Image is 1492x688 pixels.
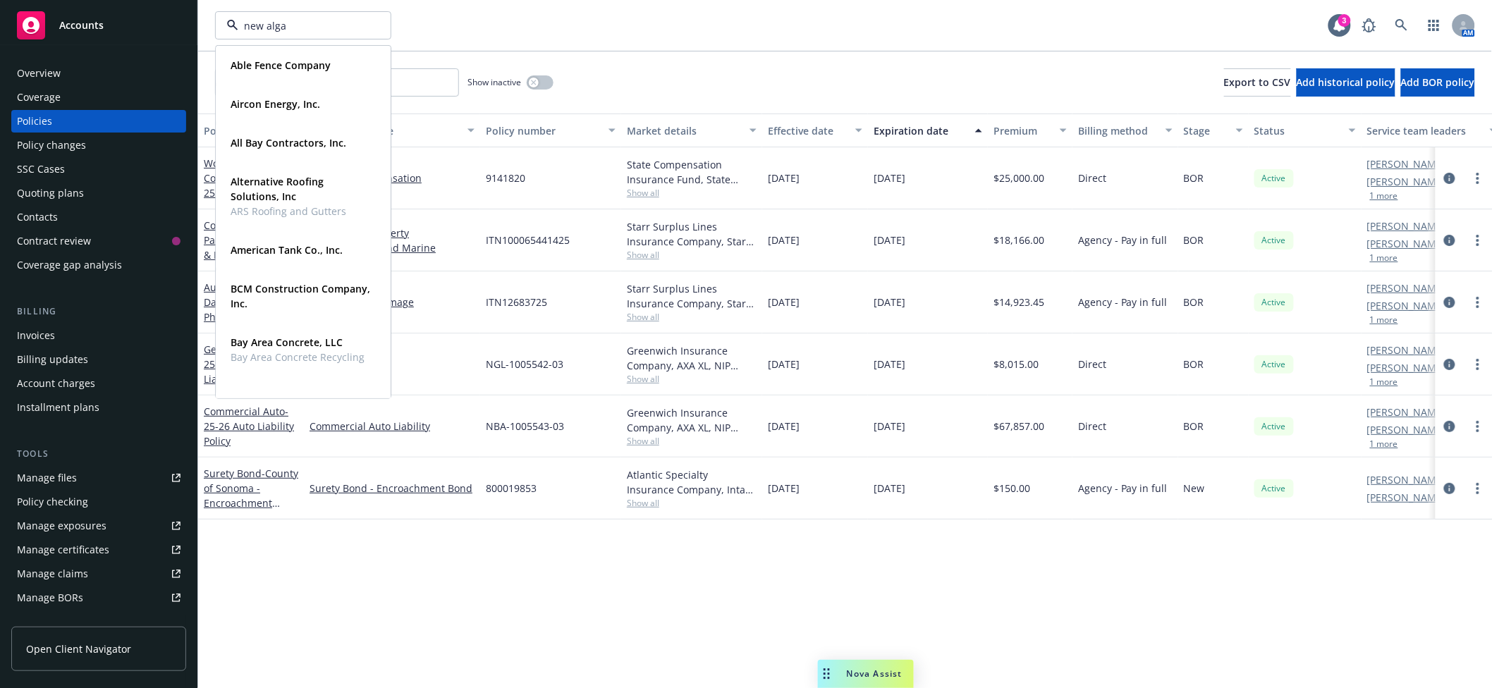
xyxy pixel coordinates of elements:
a: Summary of insurance [11,610,186,633]
span: [DATE] [768,171,800,185]
a: circleInformation [1441,232,1458,249]
span: Show all [627,497,757,509]
a: Commercial Property [310,226,475,240]
a: more [1469,294,1486,311]
a: Invoices [11,324,186,347]
span: Direct [1078,171,1106,185]
button: Policy number [480,113,621,147]
a: Commercial Package [204,219,296,262]
a: Contacts [11,206,186,228]
div: Expiration date [874,123,967,138]
div: SSC Cases [17,158,65,180]
span: [DATE] [768,357,800,371]
a: more [1469,170,1486,187]
span: $18,166.00 [993,233,1044,247]
span: [DATE] [768,419,800,434]
button: Nova Assist [818,660,914,688]
span: Active [1260,358,1288,371]
a: Manage certificates [11,539,186,561]
div: Policy checking [17,491,88,513]
span: [DATE] [874,419,905,434]
span: Show all [627,435,757,447]
div: Manage files [17,467,77,489]
span: [DATE] [768,233,800,247]
span: $67,857.00 [993,419,1044,434]
strong: BCM Construction Company, Inc. [231,282,370,310]
a: Switch app [1420,11,1448,39]
a: [PERSON_NAME] [1367,472,1446,487]
button: Effective date [762,113,868,147]
div: Premium [993,123,1051,138]
div: Market details [627,123,741,138]
span: Add BOR policy [1401,75,1475,89]
button: 1 more [1370,254,1398,262]
a: [PERSON_NAME] [1367,236,1446,251]
a: Contract review [11,230,186,252]
a: Commercial Inland Marine [310,240,475,255]
a: Manage claims [11,563,186,585]
div: Manage claims [17,563,88,585]
span: Accounts [59,20,104,31]
div: Manage exposures [17,515,106,537]
button: Expiration date [868,113,988,147]
strong: All Bay Contractors, Inc. [231,136,346,149]
span: Show all [627,373,757,385]
div: Invoices [17,324,55,347]
span: BOR [1184,233,1204,247]
div: Policies [17,110,52,133]
a: Surety Bond [204,467,298,524]
span: ITN12683725 [486,295,547,309]
a: [PERSON_NAME] [1367,298,1446,313]
span: BOR [1184,357,1204,371]
strong: Able Fence Company [231,59,331,72]
span: [DATE] [874,481,905,496]
span: Agency - Pay in full [1078,295,1168,309]
div: Billing method [1078,123,1157,138]
a: Workers' Compensation [310,171,475,185]
a: Workers' Compensation [204,156,291,199]
div: Atlantic Specialty Insurance Company, Intact Insurance [627,467,757,497]
a: more [1469,480,1486,497]
div: Effective date [768,123,847,138]
div: Drag to move [818,660,836,688]
button: 1 more [1370,316,1398,324]
span: Show all [627,187,757,199]
a: Policies [11,110,186,133]
a: more [1469,356,1486,373]
a: Surety Bond - Encroachment Bond [310,481,475,496]
span: [DATE] [768,295,800,309]
span: $25,000.00 [993,171,1044,185]
span: Open Client Navigator [26,641,131,656]
input: Filter by keyword [238,18,362,33]
a: Manage BORs [11,586,186,609]
div: Coverage gap analysis [17,254,122,276]
span: ITN100065441425 [486,233,570,247]
a: Auto Physical Damage [204,281,297,338]
span: Agency - Pay in full [1078,481,1168,496]
span: Direct [1078,357,1106,371]
div: Installment plans [17,396,99,419]
span: Agency - Pay in full [1078,233,1168,247]
div: Starr Surplus Lines Insurance Company, Starr Companies, NIP Group, Inc. [627,219,757,249]
div: Billing [11,305,186,319]
button: 1 more [1370,440,1398,448]
button: 1 more [1370,378,1398,386]
a: General Liability [204,343,284,386]
a: Accounts [11,6,186,45]
a: [PERSON_NAME] [1367,156,1446,171]
a: circleInformation [1441,170,1458,187]
a: Quoting plans [11,182,186,204]
span: [DATE] [874,357,905,371]
button: Stage [1178,113,1249,147]
a: [PERSON_NAME] [1367,281,1446,295]
a: Policy changes [11,134,186,156]
a: Manage exposures [11,515,186,537]
span: New [1184,481,1205,496]
div: Billing updates [17,348,88,371]
div: Policy number [486,123,600,138]
span: ARS Roofing and Gutters [231,204,373,219]
span: Direct [1078,419,1106,434]
a: circleInformation [1441,294,1458,311]
button: Policy details [198,113,304,147]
